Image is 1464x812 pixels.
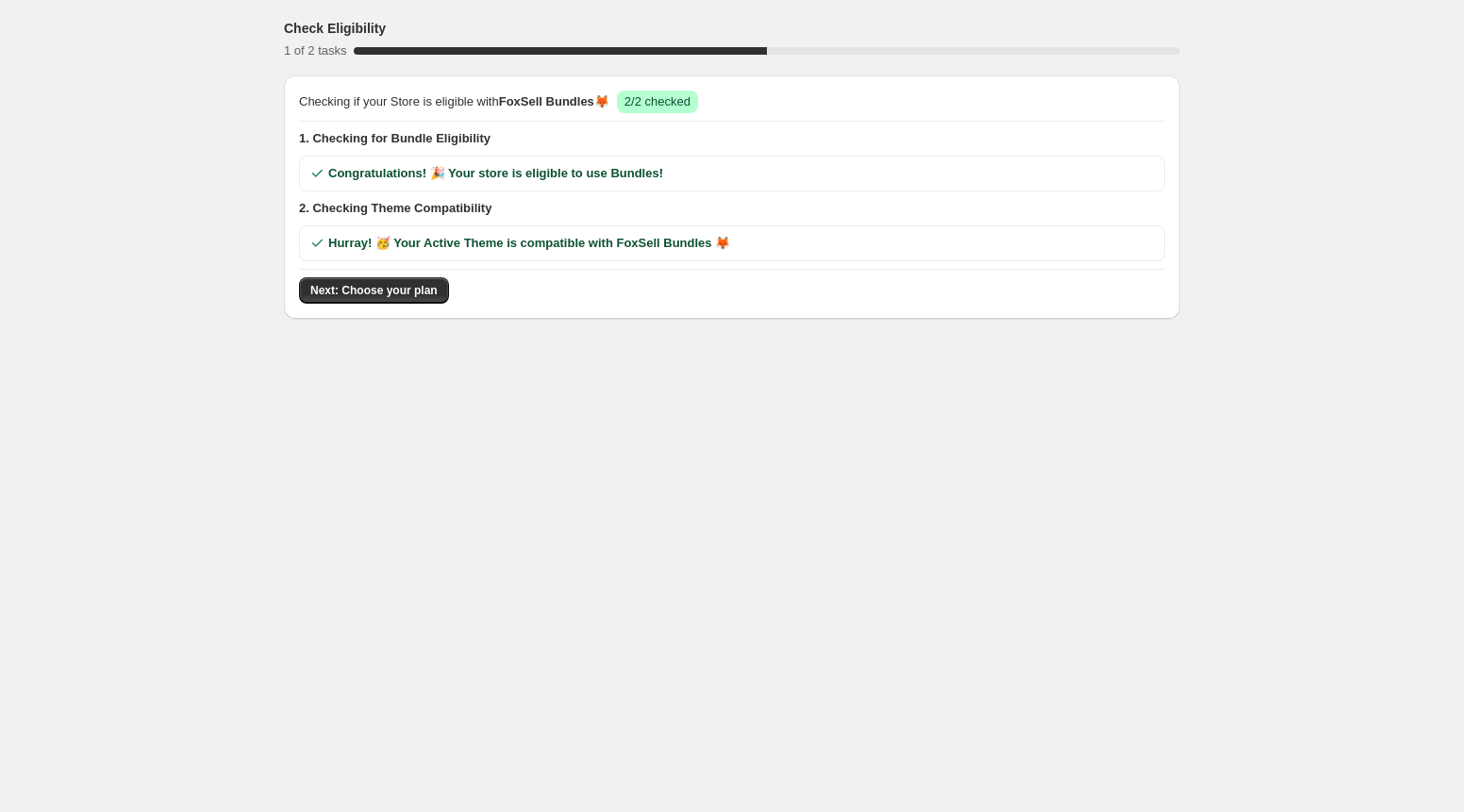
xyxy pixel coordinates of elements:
[624,94,690,108] span: 2/2 checked
[499,94,594,108] span: FoxSell Bundles
[299,92,609,111] span: Checking if your Store is eligible with 🦊
[299,129,1165,148] span: 1. Checking for Bundle Eligibility
[284,19,386,38] h3: Check Eligibility
[310,283,438,298] span: Next: Choose your plan
[299,277,449,304] button: Next: Choose your plan
[328,164,663,183] span: Congratulations! 🎉 Your store is eligible to use Bundles!
[284,43,346,58] span: 1 of 2 tasks
[299,199,1165,218] span: 2. Checking Theme Compatibility
[328,234,730,253] span: Hurray! 🥳 Your Active Theme is compatible with FoxSell Bundles 🦊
